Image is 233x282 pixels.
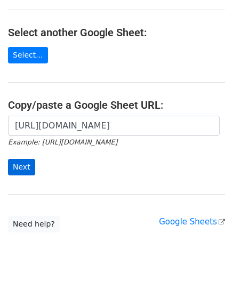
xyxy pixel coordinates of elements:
h4: Copy/paste a Google Sheet URL: [8,99,225,111]
input: Paste your Google Sheet URL here [8,116,220,136]
h4: Select another Google Sheet: [8,26,225,39]
small: Example: [URL][DOMAIN_NAME] [8,138,117,146]
a: Google Sheets [159,217,225,227]
input: Next [8,159,35,175]
iframe: Chat Widget [180,231,233,282]
a: Need help? [8,216,60,232]
a: Select... [8,47,48,63]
